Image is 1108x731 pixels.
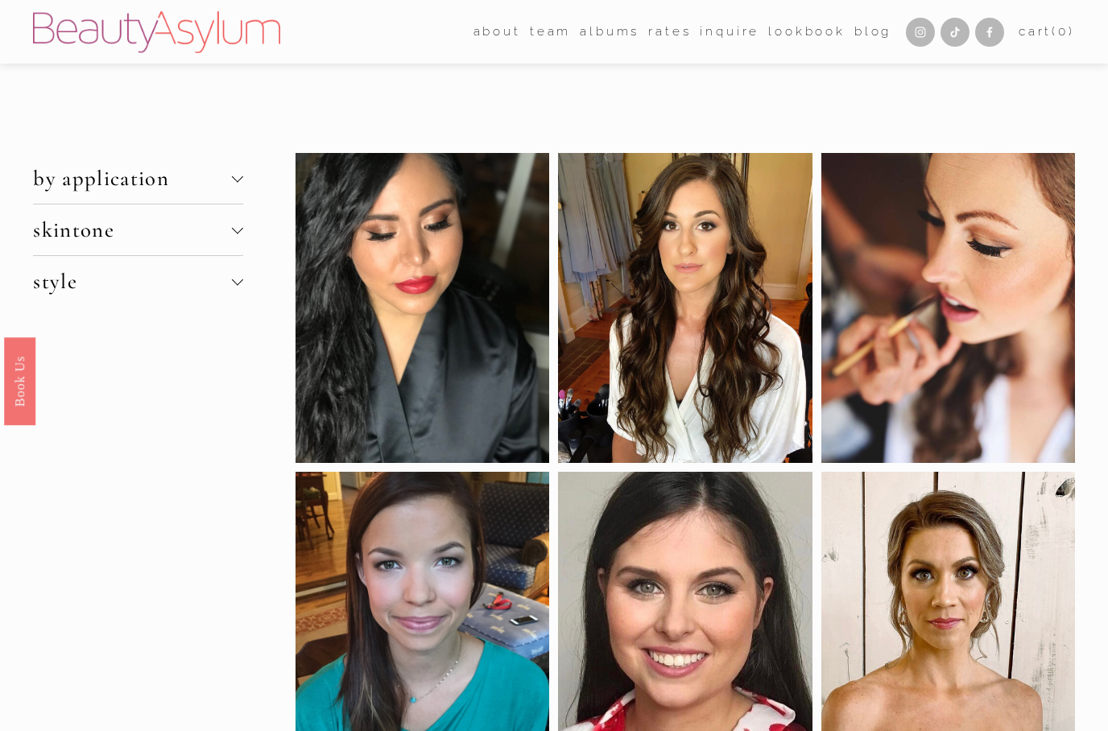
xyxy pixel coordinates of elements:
[33,256,243,307] button: style
[530,19,571,44] a: folder dropdown
[4,337,35,425] a: Book Us
[648,19,691,44] a: Rates
[530,21,571,43] span: team
[700,19,759,44] a: Inquire
[941,18,969,47] a: TikTok
[768,19,845,44] a: Lookbook
[580,19,639,44] a: albums
[33,204,243,255] button: skintone
[473,21,521,43] span: about
[1019,21,1075,43] a: 0 items in cart
[33,217,232,243] span: skintone
[473,19,521,44] a: folder dropdown
[975,18,1004,47] a: Facebook
[854,19,891,44] a: Blog
[906,18,935,47] a: Instagram
[1052,24,1075,39] span: ( )
[33,11,280,53] img: Beauty Asylum | Bridal Hair &amp; Makeup Charlotte &amp; Atlanta
[33,268,232,295] span: style
[1058,24,1069,39] span: 0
